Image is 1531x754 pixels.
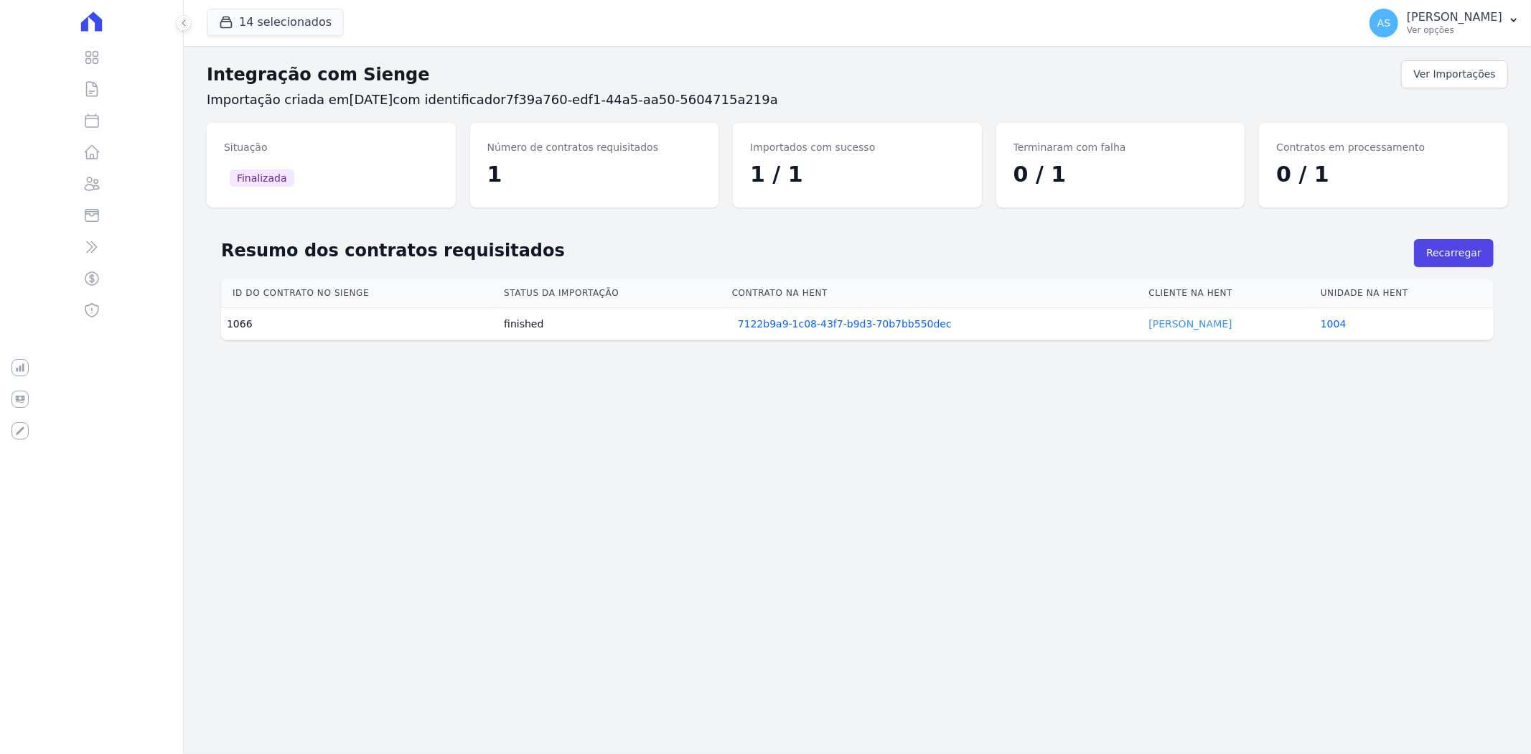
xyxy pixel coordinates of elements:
td: 1066 [221,308,498,340]
dt: Importados com sucesso [750,140,965,155]
button: AS [PERSON_NAME] Ver opções [1358,3,1531,43]
span: [DATE] [350,92,393,107]
th: Contrato na Hent [726,279,1143,308]
p: [PERSON_NAME] [1407,10,1502,24]
th: Id do contrato no Sienge [221,279,498,308]
td: finished [498,308,726,340]
a: [PERSON_NAME] [1149,318,1232,330]
h3: Importação criada em com identificador [207,91,1508,108]
p: Ver opções [1407,24,1502,36]
th: Unidade na Hent [1315,279,1494,308]
dt: Terminaram com falha [1013,140,1228,155]
th: Status da importação [498,279,726,308]
dd: 1 / 1 [750,158,965,190]
button: Recarregar [1414,239,1494,267]
dd: 1 [487,158,702,190]
dd: 0 / 1 [1276,158,1491,190]
a: 7122b9a9-1c08-43f7-b9d3-70b7bb550dec [738,317,952,331]
span: 7f39a760-edf1-44a5-aa50-5604715a219a [506,92,778,107]
dt: Número de contratos requisitados [487,140,702,155]
h2: Resumo dos contratos requisitados [221,238,1414,264]
dt: Situação [224,140,439,155]
dt: Contratos em processamento [1276,140,1491,155]
a: 1004 [1321,318,1347,330]
button: 14 selecionados [207,9,344,36]
span: Finalizada [230,169,294,187]
span: AS [1377,18,1390,28]
dd: 0 / 1 [1013,158,1228,190]
a: Ver Importações [1401,60,1508,88]
th: Cliente na Hent [1143,279,1315,308]
h2: Integração com Sienge [207,62,1401,88]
